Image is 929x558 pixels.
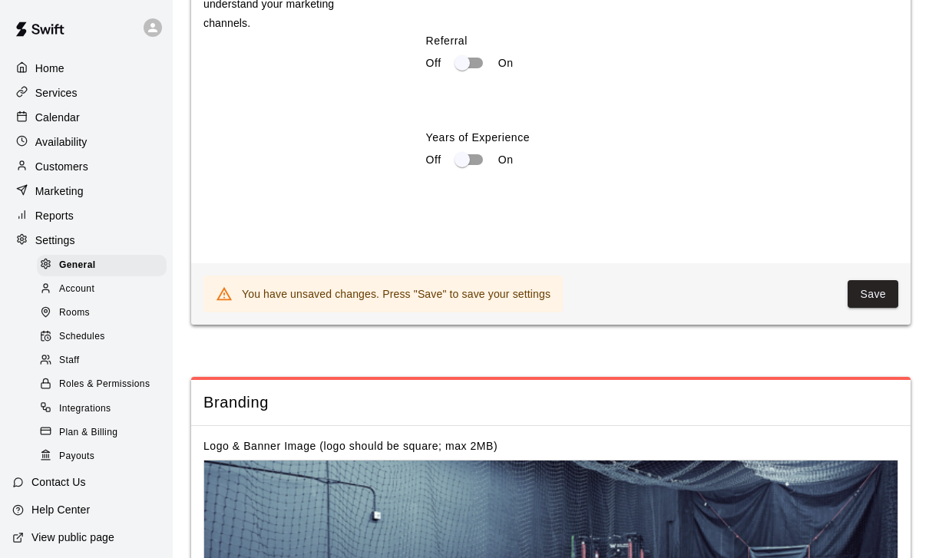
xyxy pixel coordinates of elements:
[37,277,173,301] a: Account
[37,397,173,421] a: Integrations
[59,401,111,417] span: Integrations
[37,279,167,300] div: Account
[37,373,173,397] a: Roles & Permissions
[12,155,160,178] a: Customers
[37,421,173,444] a: Plan & Billing
[59,449,94,464] span: Payouts
[242,280,550,308] div: You have unsaved changes. Press "Save" to save your settings
[35,61,64,76] p: Home
[35,134,88,150] p: Availability
[59,425,117,441] span: Plan & Billing
[31,474,86,490] p: Contact Us
[12,57,160,80] a: Home
[37,444,173,468] a: Payouts
[37,253,173,277] a: General
[12,130,160,154] a: Availability
[12,229,160,252] a: Settings
[37,349,173,373] a: Staff
[59,258,96,273] span: General
[59,353,79,368] span: Staff
[426,130,898,145] label: Years of Experience
[12,81,160,104] a: Services
[35,110,80,125] p: Calendar
[426,152,441,168] p: Off
[848,280,898,309] button: Save
[37,446,167,467] div: Payouts
[59,282,94,297] span: Account
[35,85,78,101] p: Services
[498,55,514,71] p: On
[12,106,160,129] a: Calendar
[37,350,167,371] div: Staff
[12,204,160,227] a: Reports
[12,180,160,203] a: Marketing
[35,233,75,248] p: Settings
[35,183,84,199] p: Marketing
[59,329,105,345] span: Schedules
[31,530,114,545] p: View public page
[59,377,150,392] span: Roles & Permissions
[37,398,167,420] div: Integrations
[37,374,167,395] div: Roles & Permissions
[35,208,74,223] p: Reports
[426,33,898,48] label: Referral
[203,392,898,413] span: Branding
[37,302,167,324] div: Rooms
[498,152,514,168] p: On
[37,422,167,444] div: Plan & Billing
[31,502,90,517] p: Help Center
[37,326,167,348] div: Schedules
[37,255,167,276] div: General
[35,159,88,174] p: Customers
[37,325,173,349] a: Schedules
[59,305,90,321] span: Rooms
[426,55,441,71] p: Off
[203,440,498,452] label: Logo & Banner Image (logo should be square; max 2MB)
[37,302,173,325] a: Rooms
